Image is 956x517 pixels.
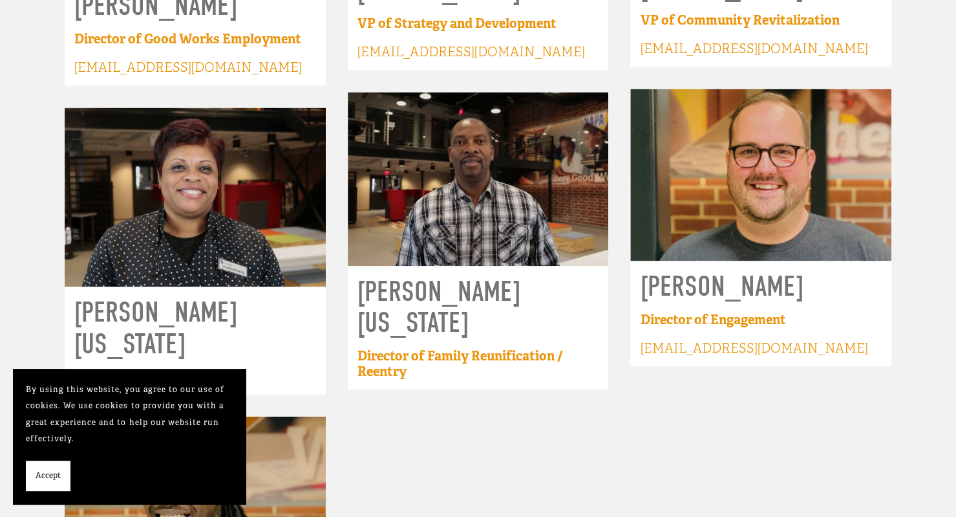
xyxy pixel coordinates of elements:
[26,461,70,492] button: Accept
[357,347,566,379] strong: Director of Family Reunification / Reentry
[74,368,228,384] strong: Director of Food Services
[74,30,301,47] strong: Director of Good Works Employment
[13,369,246,505] section: Cookie banner
[74,295,237,360] p: [PERSON_NAME][US_STATE]
[357,15,557,32] strong: VP of Strategy and Development
[357,45,599,60] p: [EMAIL_ADDRESS][DOMAIN_NAME]
[36,468,61,485] span: Accept
[640,269,803,302] p: [PERSON_NAME]
[357,274,520,339] p: [PERSON_NAME][US_STATE]
[26,382,233,448] p: By using this website, you agree to our use of cookies. We use cookies to provide you with a grea...
[640,12,839,28] strong: VP of Community Revitalization
[640,311,785,327] strong: Director of Engagement
[640,340,882,356] p: [EMAIL_ADDRESS][DOMAIN_NAME]
[640,41,882,57] p: [EMAIL_ADDRESS][DOMAIN_NAME]
[74,60,316,76] p: [EMAIL_ADDRESS][DOMAIN_NAME]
